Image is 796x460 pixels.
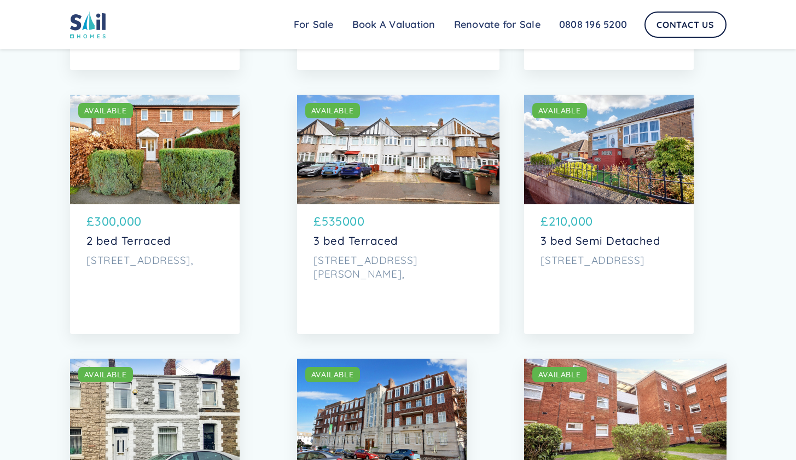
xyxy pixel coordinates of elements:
p: 3 bed Semi Detached [541,234,677,248]
a: Contact Us [644,12,727,38]
div: AVAILABLE [538,105,581,116]
p: 535000 [322,212,364,231]
div: AVAILABLE [311,369,354,380]
img: sail home logo colored [70,11,106,38]
p: £ [541,212,548,231]
a: 0808 196 5200 [550,14,636,36]
div: AVAILABLE [538,369,581,380]
p: 300,000 [95,212,142,231]
p: [STREET_ADDRESS][PERSON_NAME], [313,254,483,280]
p: 3 bed Terraced [313,234,483,248]
a: AVAILABLE£5350003 bed Terraced[STREET_ADDRESS][PERSON_NAME], [297,95,499,334]
p: £ [86,212,94,231]
p: [STREET_ADDRESS], [86,254,223,267]
div: AVAILABLE [84,369,127,380]
a: For Sale [284,14,343,36]
div: AVAILABLE [84,105,127,116]
a: Renovate for Sale [445,14,550,36]
p: 210,000 [549,212,593,231]
p: [STREET_ADDRESS] [541,254,677,267]
p: £ [313,212,321,231]
a: AVAILABLE£210,0003 bed Semi Detached[STREET_ADDRESS] [524,95,694,334]
div: AVAILABLE [311,105,354,116]
a: AVAILABLE£300,0002 bed Terraced[STREET_ADDRESS], [70,95,240,334]
p: 2 bed Terraced [86,234,223,248]
a: Book A Valuation [343,14,445,36]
